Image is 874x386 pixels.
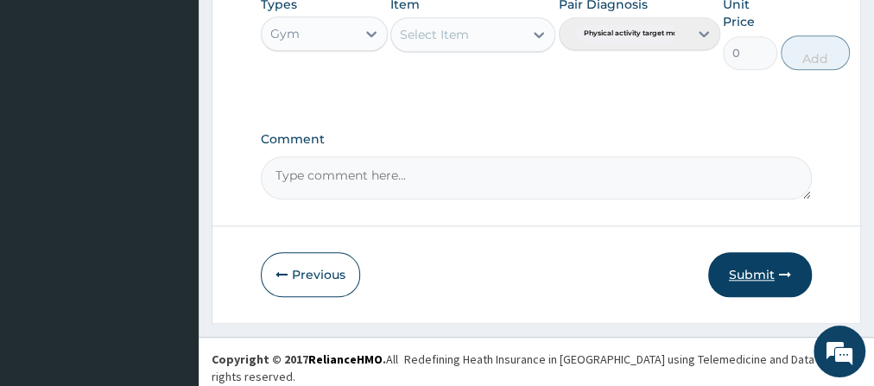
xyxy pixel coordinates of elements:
div: Select Item [400,26,469,43]
img: d_794563401_company_1708531726252_794563401 [32,86,70,130]
div: Chat with us now [90,97,290,119]
div: Redefining Heath Insurance in [GEOGRAPHIC_DATA] using Telemedicine and Data Science! [404,351,861,368]
div: Minimize live chat window [283,9,325,50]
span: We're online! [100,95,238,269]
strong: Copyright © 2017 . [212,351,386,367]
div: Gym [270,25,300,42]
button: Previous [261,252,360,297]
label: Comment [261,132,812,147]
textarea: Type your message and hit 'Enter' [9,227,329,288]
a: RelianceHMO [308,351,383,367]
button: Submit [708,252,812,297]
button: Add [781,35,850,70]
